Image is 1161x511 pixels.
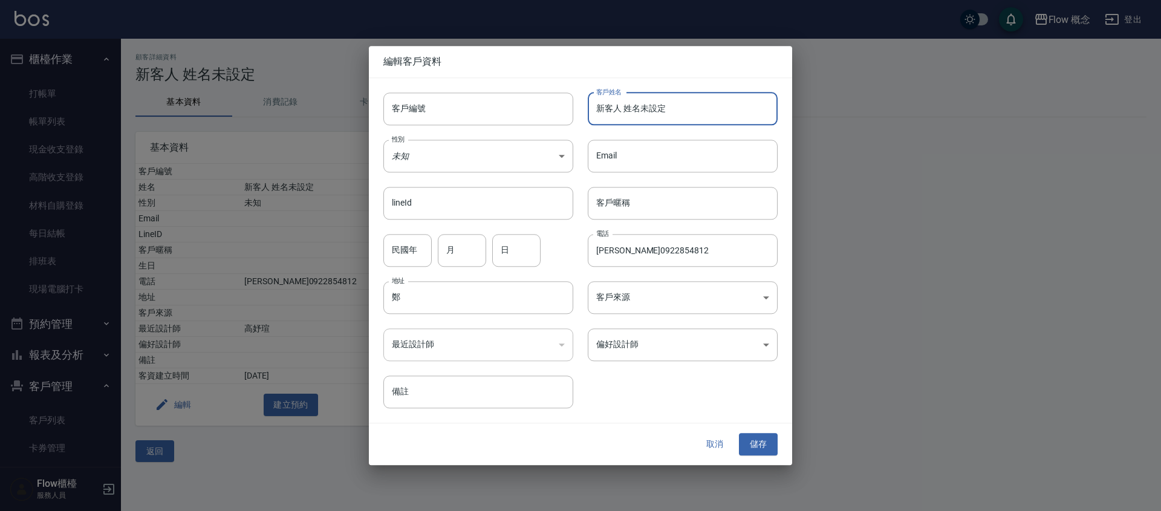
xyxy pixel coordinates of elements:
label: 性別 [392,134,405,143]
label: 客戶姓名 [596,87,622,96]
em: 未知 [392,151,409,161]
button: 儲存 [739,434,778,456]
label: 地址 [392,276,405,285]
span: 編輯客戶資料 [383,56,778,68]
label: 電話 [596,229,609,238]
button: 取消 [695,434,734,456]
